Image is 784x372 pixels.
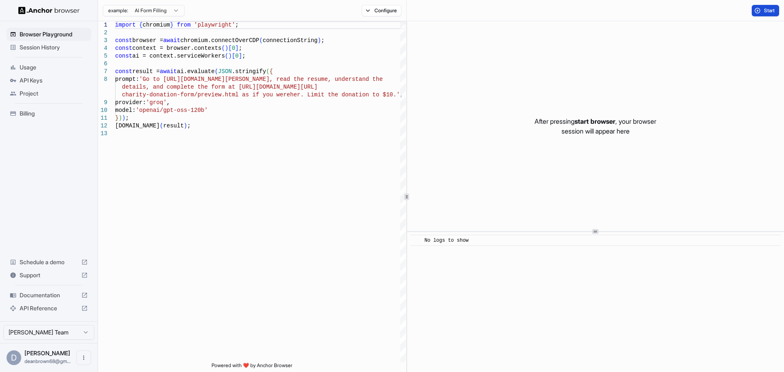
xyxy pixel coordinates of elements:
[163,37,180,44] span: await
[24,358,71,364] span: deanbrown68@gmail.com
[132,45,221,51] span: context = browser.contexts
[146,99,167,106] span: 'groq'
[238,45,242,51] span: ;
[575,117,615,125] span: start browser
[170,22,173,28] span: }
[228,53,232,59] span: )
[283,76,383,82] span: ad the resume, understand the
[7,61,91,74] div: Usage
[20,63,88,71] span: Usage
[269,68,273,75] span: {
[318,37,321,44] span: )
[266,68,269,75] span: (
[212,362,292,372] span: Powered with ❤️ by Anchor Browser
[98,130,107,138] div: 13
[7,256,91,269] div: Schedule a demo
[18,7,80,14] img: Anchor Logo
[218,68,232,75] span: JSON
[20,109,88,118] span: Billing
[98,37,107,45] div: 3
[115,22,136,28] span: import
[184,123,187,129] span: )
[232,45,235,51] span: 0
[132,68,160,75] span: result =
[7,107,91,120] div: Billing
[98,76,107,83] div: 8
[194,22,235,28] span: 'playwright'
[98,122,107,130] div: 12
[115,68,132,75] span: const
[20,291,78,299] span: Documentation
[20,30,88,38] span: Browser Playground
[20,76,88,85] span: API Keys
[290,91,400,98] span: her. Limit the donation to $10.'
[98,68,107,76] div: 7
[414,236,419,245] span: ​
[221,45,225,51] span: (
[115,53,132,59] span: const
[263,37,317,44] span: connectionString
[215,68,218,75] span: (
[20,271,78,279] span: Support
[115,107,136,114] span: model:
[132,37,163,44] span: browser =
[238,53,242,59] span: ]
[752,5,779,16] button: Start
[256,84,317,90] span: [DOMAIN_NAME][URL]
[228,45,232,51] span: [
[136,107,207,114] span: 'openai/gpt-oss-120b'
[242,53,245,59] span: ;
[98,114,107,122] div: 11
[125,115,129,121] span: ;
[232,68,266,75] span: .stringify
[143,22,170,28] span: chromium
[235,53,238,59] span: 0
[98,29,107,37] div: 2
[232,53,235,59] span: [
[7,350,21,365] div: D
[225,53,228,59] span: (
[24,350,70,356] span: Dean Brown
[20,89,88,98] span: Project
[139,22,143,28] span: {
[122,91,290,98] span: charity-donation-form/preview.html as if you were
[118,115,122,121] span: )
[98,60,107,68] div: 6
[180,37,259,44] span: chromium.connectOverCDP
[115,99,146,106] span: provider:
[98,45,107,52] div: 4
[115,76,139,82] span: prompt:
[98,107,107,114] div: 10
[7,289,91,302] div: Documentation
[76,350,91,365] button: Open menu
[362,5,401,16] button: Configure
[7,87,91,100] div: Project
[122,84,256,90] span: details, and complete the form at [URL]
[259,37,263,44] span: (
[321,37,324,44] span: ;
[163,123,184,129] span: result
[20,304,78,312] span: API Reference
[115,37,132,44] span: const
[225,45,228,51] span: )
[177,68,214,75] span: ai.evaluate
[20,43,88,51] span: Session History
[7,28,91,41] div: Browser Playground
[7,269,91,282] div: Support
[235,45,238,51] span: ]
[132,53,225,59] span: ai = context.serviceWorkers
[177,22,191,28] span: from
[115,45,132,51] span: const
[160,68,177,75] span: await
[98,99,107,107] div: 9
[122,115,125,121] span: )
[98,21,107,29] div: 1
[764,7,775,14] span: Start
[7,41,91,54] div: Session History
[7,302,91,315] div: API Reference
[167,99,170,106] span: ,
[115,123,160,129] span: [DOMAIN_NAME]
[20,258,78,266] span: Schedule a demo
[7,74,91,87] div: API Keys
[98,52,107,60] div: 5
